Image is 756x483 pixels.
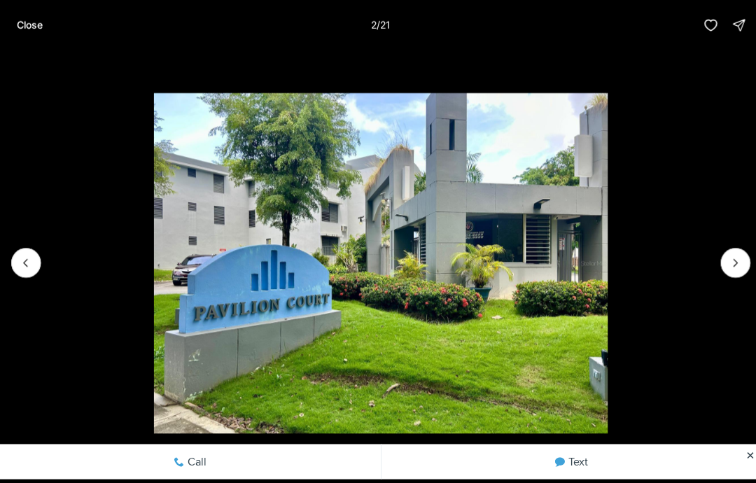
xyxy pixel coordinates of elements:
[11,246,41,276] button: Previous slide
[17,20,43,31] p: Close
[715,246,745,276] button: Next slide
[8,11,51,39] button: Close
[368,19,388,31] p: 2 / 21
